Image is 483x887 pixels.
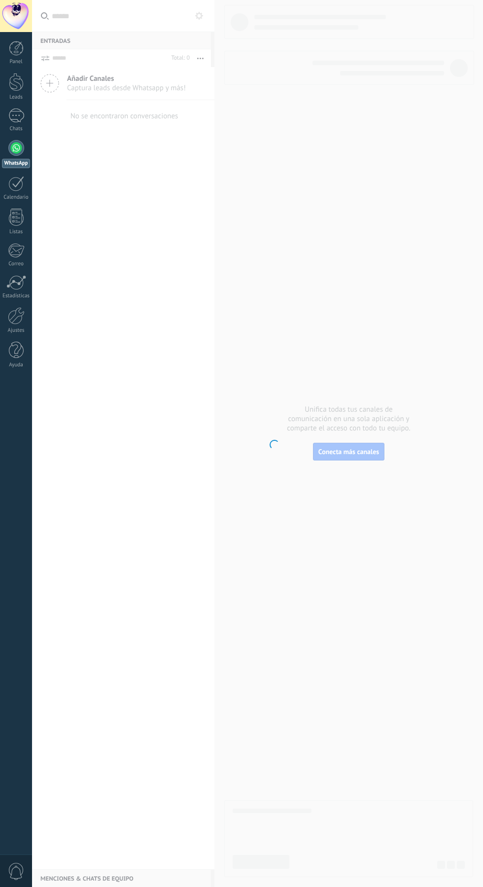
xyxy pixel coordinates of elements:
div: Calendario [2,194,31,201]
div: Correo [2,261,31,267]
div: Panel [2,59,31,65]
div: Ayuda [2,362,31,368]
div: WhatsApp [2,159,30,168]
div: Chats [2,126,31,132]
div: Ajustes [2,327,31,334]
div: Leads [2,94,31,101]
div: Estadísticas [2,293,31,299]
div: Listas [2,229,31,235]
